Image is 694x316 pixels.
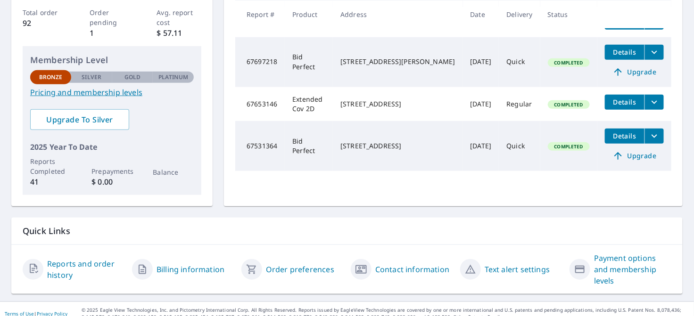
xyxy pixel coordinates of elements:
p: Gold [124,73,140,81]
span: Completed [549,143,589,150]
p: 1 [90,27,134,39]
button: filesDropdownBtn-67531364 [644,129,664,144]
td: [DATE] [463,87,499,121]
td: Bid Perfect [285,121,333,171]
p: 41 [30,176,71,187]
span: Upgrade To Silver [38,114,122,125]
td: 67697218 [235,37,285,87]
p: Bronze [39,73,63,81]
td: Extended Cov 2D [285,87,333,121]
p: Quick Links [23,225,671,237]
span: Details [611,48,639,57]
button: detailsBtn-67531364 [605,129,644,144]
p: Balance [153,167,194,177]
td: 67653146 [235,87,285,121]
td: Regular [499,87,540,121]
span: Upgrade [611,66,658,78]
span: Upgrade [611,150,658,162]
p: Avg. report cost [157,8,201,27]
span: Details [611,97,639,106]
td: [DATE] [463,37,499,87]
a: Text alert settings [485,264,550,275]
a: Payment options and membership levels [594,252,671,286]
p: 2025 Year To Date [30,141,194,153]
p: Total order [23,8,67,17]
a: Upgrade To Silver [30,109,129,130]
p: Platinum [158,73,188,81]
span: Completed [549,101,589,108]
p: Silver [82,73,101,81]
td: Quick [499,37,540,87]
span: Details [611,131,639,140]
a: Upgrade [605,65,664,80]
p: 92 [23,17,67,29]
a: Pricing and membership levels [30,87,194,98]
a: Upgrade [605,148,664,163]
button: detailsBtn-67697218 [605,45,644,60]
button: filesDropdownBtn-67697218 [644,45,664,60]
span: Completed [549,59,589,66]
div: [STREET_ADDRESS] [340,99,455,109]
p: $ 57.11 [157,27,201,39]
p: $ 0.00 [91,176,132,187]
td: [DATE] [463,121,499,171]
button: filesDropdownBtn-67653146 [644,95,664,110]
button: detailsBtn-67653146 [605,95,644,110]
td: 67531364 [235,121,285,171]
td: Quick [499,121,540,171]
p: Prepayments [91,166,132,176]
p: Reports Completed [30,156,71,176]
a: Billing information [157,264,224,275]
a: Reports and order history [47,258,124,281]
td: Bid Perfect [285,37,333,87]
a: Order preferences [266,264,334,275]
div: [STREET_ADDRESS][PERSON_NAME] [340,57,455,66]
div: [STREET_ADDRESS] [340,141,455,151]
p: Membership Level [30,54,194,66]
p: Order pending [90,8,134,27]
a: Contact information [375,264,449,275]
